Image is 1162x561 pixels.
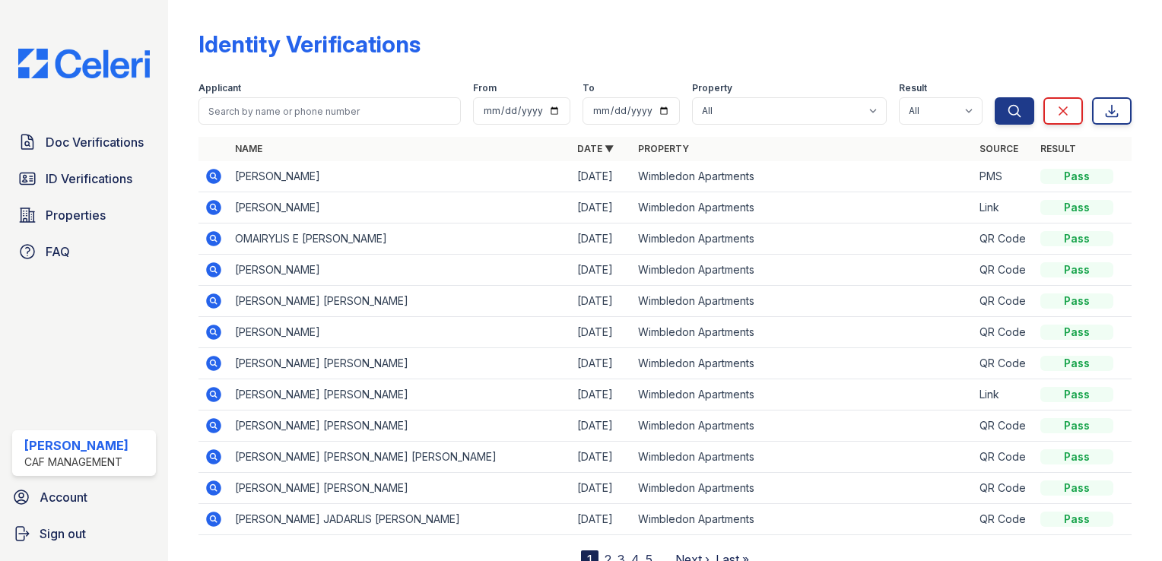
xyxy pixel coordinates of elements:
label: From [473,82,497,94]
td: Wimbledon Apartments [632,192,973,223]
td: QR Code [973,286,1034,317]
span: Properties [46,206,106,224]
a: Property [638,143,689,154]
td: Link [973,192,1034,223]
a: Sign out [6,518,162,549]
td: PMS [973,161,1034,192]
td: [DATE] [571,286,632,317]
td: [PERSON_NAME] [229,161,570,192]
td: [PERSON_NAME] [PERSON_NAME] [229,348,570,379]
div: Pass [1040,325,1113,340]
a: Result [1040,143,1076,154]
div: Pass [1040,387,1113,402]
td: [PERSON_NAME] [229,255,570,286]
a: ID Verifications [12,163,156,194]
td: [DATE] [571,161,632,192]
a: FAQ [12,236,156,267]
label: To [583,82,595,94]
td: [PERSON_NAME] [PERSON_NAME] [229,286,570,317]
input: Search by name or phone number [198,97,461,125]
td: [DATE] [571,379,632,410]
span: FAQ [46,242,70,261]
div: Identity Verifications [198,30,421,58]
span: Doc Verifications [46,133,144,151]
div: Pass [1040,293,1113,309]
td: Wimbledon Apartments [632,317,973,348]
td: Wimbledon Apartments [632,161,973,192]
td: Wimbledon Apartments [632,410,973,442]
td: QR Code [973,223,1034,255]
td: [DATE] [571,317,632,348]
div: Pass [1040,480,1113,496]
div: Pass [1040,356,1113,371]
label: Applicant [198,82,241,94]
a: Properties [12,200,156,230]
span: ID Verifications [46,170,132,188]
td: [PERSON_NAME] [PERSON_NAME] [229,410,570,442]
td: OMAIRYLIS E [PERSON_NAME] [229,223,570,255]
td: QR Code [973,317,1034,348]
td: QR Code [973,442,1034,473]
td: [DATE] [571,473,632,504]
td: Link [973,379,1034,410]
td: [PERSON_NAME] [PERSON_NAME] [PERSON_NAME] [229,442,570,473]
td: QR Code [973,410,1034,442]
td: Wimbledon Apartments [632,223,973,255]
img: CE_Logo_Blue-a8612792a0a2168367f1c8372b55b34899dd931a85d93a1a3d3e32e68fde9ad4.png [6,49,162,78]
td: [DATE] [571,348,632,379]
td: QR Code [973,504,1034,535]
label: Property [692,82,732,94]
a: Account [6,482,162,512]
td: Wimbledon Apartments [632,379,973,410]
td: [PERSON_NAME] [229,317,570,348]
td: Wimbledon Apartments [632,286,973,317]
td: [PERSON_NAME] JADARLIS [PERSON_NAME] [229,504,570,535]
td: Wimbledon Apartments [632,255,973,286]
td: [DATE] [571,504,632,535]
span: Account [40,488,87,506]
td: [DATE] [571,410,632,442]
a: Date ▼ [577,143,614,154]
td: [DATE] [571,192,632,223]
a: Name [235,143,262,154]
div: CAF Management [24,455,129,470]
td: Wimbledon Apartments [632,504,973,535]
td: [DATE] [571,442,632,473]
td: [PERSON_NAME] [PERSON_NAME] [229,473,570,504]
td: QR Code [973,255,1034,286]
label: Result [899,82,927,94]
td: Wimbledon Apartments [632,348,973,379]
td: [DATE] [571,223,632,255]
div: Pass [1040,512,1113,527]
td: [DATE] [571,255,632,286]
td: QR Code [973,473,1034,504]
td: [PERSON_NAME] [PERSON_NAME] [229,379,570,410]
div: Pass [1040,418,1113,433]
td: [PERSON_NAME] [229,192,570,223]
div: Pass [1040,231,1113,246]
td: Wimbledon Apartments [632,442,973,473]
a: Doc Verifications [12,127,156,157]
div: Pass [1040,449,1113,464]
span: Sign out [40,525,86,543]
div: Pass [1040,200,1113,215]
td: QR Code [973,348,1034,379]
td: Wimbledon Apartments [632,473,973,504]
div: [PERSON_NAME] [24,436,129,455]
div: Pass [1040,262,1113,277]
a: Source [979,143,1018,154]
div: Pass [1040,169,1113,184]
